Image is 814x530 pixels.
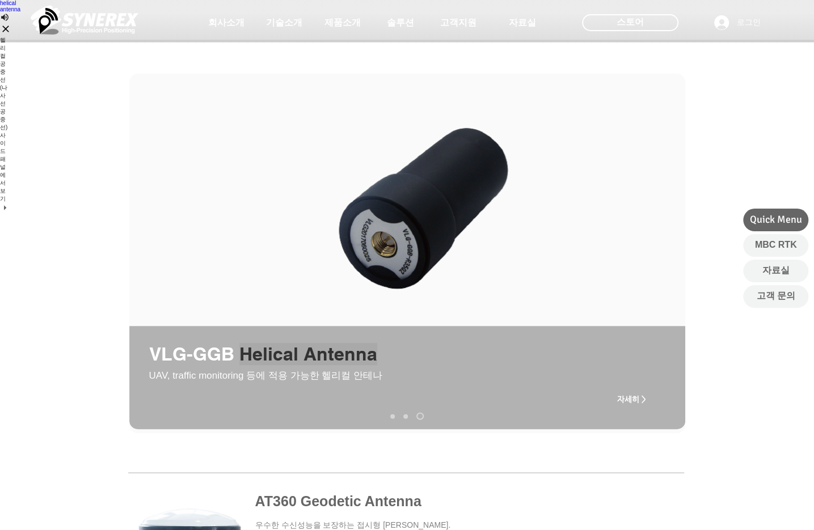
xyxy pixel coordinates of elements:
[416,413,424,420] a: AT190 Helix Antenna
[266,17,302,29] span: 기술소개
[324,17,361,29] span: 제품소개
[684,481,814,530] iframe: Wix Chat
[403,414,408,418] a: AT200 Aviation Antenna
[733,17,765,28] span: 로그인
[743,285,808,308] a: 고객 문의
[387,17,414,29] span: 솔루션
[372,11,429,34] a: 솔루션
[582,14,678,31] div: 스토어
[386,413,428,420] nav: 슬라이드
[706,12,769,33] button: 로그인
[31,3,138,37] img: 씨너렉스_White_simbol_대지 1.png
[750,213,802,227] span: Quick Menu
[440,17,476,29] span: 고객지원
[149,343,377,364] span: VLG-GGB Helical Antenna
[314,11,371,34] a: 제품소개
[617,395,646,404] span: 자세히 >
[129,74,685,433] div: 슬라이드쇼
[609,388,655,410] a: 자세히 >
[430,11,487,34] a: 고객지원
[743,260,808,282] a: 자료실
[256,11,313,34] a: 기술소개
[743,209,808,231] div: Quick Menu
[198,11,255,34] a: 회사소개
[755,239,797,251] span: MBC RTK
[208,17,244,29] span: 회사소개
[494,11,551,34] a: 자료실
[743,234,808,257] a: MBC RTK
[149,370,383,381] span: UAV, traffic monitoring 등에 적용 가능한 헬리컬 안테나
[756,290,795,302] span: 고객 문의
[390,414,395,418] a: AT340 Geodetic Antenna
[509,17,536,29] span: 자료실
[617,16,644,28] span: 스토어
[331,125,521,294] img: VLG-GGB-R35Q2 Helical Antenna_ver2.png
[762,264,790,277] span: 자료실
